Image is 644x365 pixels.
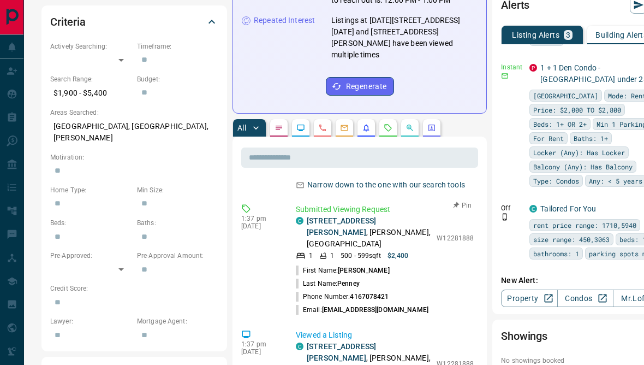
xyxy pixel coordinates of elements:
[341,251,380,261] p: 500 - 599 sqft
[275,123,283,132] svg: Notes
[50,251,132,261] p: Pre-Approved:
[384,123,392,132] svg: Requests
[501,327,547,345] h2: Showings
[446,201,478,210] button: Pin
[50,152,218,162] p: Motivation:
[50,9,218,35] div: Criteria
[50,74,132,84] p: Search Range:
[350,293,389,301] span: 4167078421
[237,124,246,132] p: All
[533,220,636,231] span: rent price range: 1710,5940
[137,316,218,326] p: Mortgage Agent:
[437,233,474,243] p: W12281888
[533,104,621,115] span: Price: $2,000 TO $2,800
[50,117,218,147] p: [GEOGRAPHIC_DATA], [GEOGRAPHIC_DATA], [PERSON_NAME]
[501,213,509,221] svg: Push Notification Only
[501,290,557,307] a: Property
[241,340,279,348] p: 1:37 pm
[501,62,523,72] p: Instant
[137,251,218,261] p: Pre-Approval Amount:
[557,290,613,307] a: Condos
[137,42,218,51] p: Timeframe:
[533,248,579,259] span: bathrooms: 1
[533,90,598,101] span: [GEOGRAPHIC_DATA]
[362,123,371,132] svg: Listing Alerts
[340,123,349,132] svg: Emails
[307,179,465,191] p: Narrow down to the one with our search tools
[326,77,394,96] button: Regenerate
[574,133,608,144] span: Baths: 1+
[241,215,279,222] p: 1:37 pm
[50,284,218,293] p: Credit Score:
[589,175,642,186] span: Any: < 5 years
[296,292,389,302] p: Phone Number:
[529,64,537,72] div: property.ca
[307,342,376,362] a: [STREET_ADDRESS][PERSON_NAME]
[50,185,132,195] p: Home Type:
[50,316,132,326] p: Lawyer:
[387,251,409,261] p: $2,400
[540,204,596,213] a: Tailored For You
[241,222,279,230] p: [DATE]
[337,280,360,287] span: Penney
[296,329,474,341] p: Viewed a Listing
[309,251,313,261] p: 1
[338,267,389,274] span: [PERSON_NAME]
[330,251,334,261] p: 1
[50,108,218,117] p: Areas Searched:
[296,217,303,225] div: condos.ca
[322,306,428,314] span: [EMAIL_ADDRESS][DOMAIN_NAME]
[50,218,132,228] p: Beds:
[137,218,218,228] p: Baths:
[427,123,436,132] svg: Agent Actions
[296,305,428,315] p: Email:
[533,175,579,186] span: Type: Condos
[137,74,218,84] p: Budget:
[529,205,537,213] div: condos.ca
[533,234,610,245] span: size range: 450,3063
[406,123,414,132] svg: Opportunities
[501,72,509,80] svg: Email
[533,119,587,129] span: Beds: 1+ OR 2+
[501,203,523,213] p: Off
[137,185,218,195] p: Min Size:
[566,31,570,39] p: 3
[296,204,474,215] p: Submitted Viewing Request
[254,15,315,26] p: Repeated Interest
[50,84,132,102] p: $1,900 - $5,400
[512,31,559,39] p: Listing Alerts
[296,279,360,289] p: Last Name:
[318,123,327,132] svg: Calls
[50,42,132,51] p: Actively Searching:
[50,13,86,31] h2: Criteria
[241,348,279,356] p: [DATE]
[296,343,303,350] div: condos.ca
[296,123,305,132] svg: Lead Browsing Activity
[533,133,564,144] span: For Rent
[296,266,390,275] p: First Name:
[307,215,431,250] p: , [PERSON_NAME], [GEOGRAPHIC_DATA]
[331,15,478,61] p: Listings at [DATE][STREET_ADDRESS][DATE] and [STREET_ADDRESS][PERSON_NAME] have been viewed multi...
[307,216,376,237] a: [STREET_ADDRESS][PERSON_NAME]
[533,147,625,158] span: Locker (Any): Has Locker
[533,161,633,172] span: Balcony (Any): Has Balcony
